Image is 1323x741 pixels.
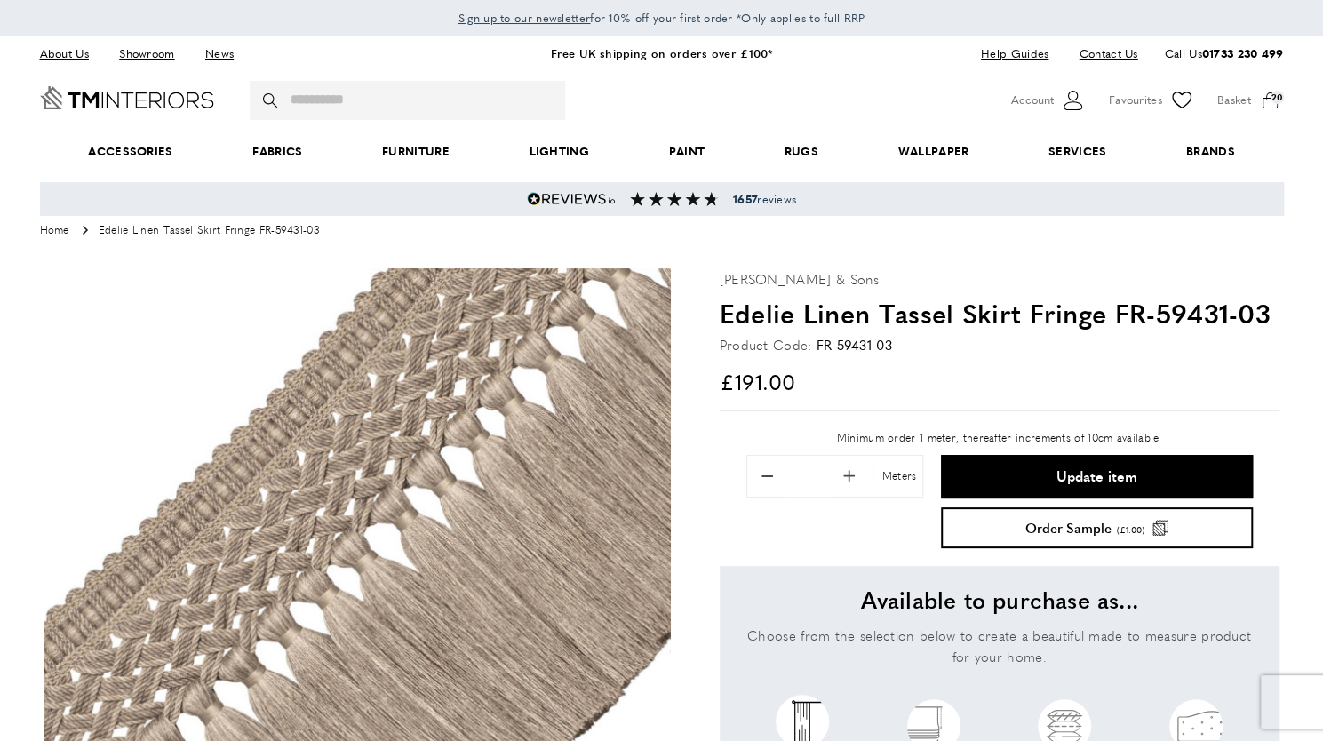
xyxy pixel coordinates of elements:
img: Reviews.io 5 stars [527,192,616,206]
button: Remove 1 from quantity [749,458,786,495]
span: for 10% off your first order *Only applies to full RRP [458,10,865,26]
button: Add 1 to quantity [831,458,868,495]
span: Account [1011,91,1054,109]
p: Minimum order 1 meter, thereafter increments of 10cm available. [746,429,1253,446]
a: About Us [40,42,102,66]
img: Reviews section [630,192,719,206]
p: Call Us [1164,44,1283,63]
strong: Product Code [720,334,812,355]
h1: Edelie Linen Tassel Skirt Fringe FR-59431-03 [720,294,1279,331]
a: Paint [629,124,745,179]
span: Favourites [1109,91,1162,109]
p: [PERSON_NAME] & Sons [720,268,880,290]
a: Furniture [342,124,489,179]
span: Order Sample [1024,521,1111,534]
a: News [192,42,247,66]
span: Accessories [48,124,212,179]
button: Customer Account [1011,87,1087,114]
button: Update item [941,455,1252,498]
a: Services [1008,124,1146,179]
a: Rugs [745,124,858,179]
button: Order Sample (£1.00) [941,507,1252,548]
a: Showroom [106,42,187,66]
a: Go to Home page [40,86,214,109]
span: reviews [733,192,796,206]
a: Help Guides [968,42,1062,66]
strong: 1657 [733,191,757,207]
span: Edelie Linen Tassel Skirt Fringe FR-59431-03 [99,225,319,237]
a: Contact Us [1065,42,1137,66]
a: Lighting [490,124,629,179]
h2: Available to purchase as... [737,584,1262,616]
a: Sign up to our newsletter [458,9,591,27]
a: Fabrics [212,124,342,179]
a: Home [40,225,69,237]
span: Update item [1056,469,1137,483]
a: 01733 230 499 [1202,44,1284,61]
span: (£1.00) [1116,525,1144,534]
a: Free UK shipping on orders over £100* [550,44,772,61]
button: Search [263,81,281,120]
div: FR-59431-03 [816,334,891,355]
a: Brands [1146,124,1274,179]
a: Wallpaper [858,124,1008,179]
p: Choose from the selection below to create a beautiful made to measure product for your home. [737,625,1262,667]
span: £191.00 [720,366,796,396]
div: Meters [873,467,921,484]
span: Sign up to our newsletter [458,10,591,26]
a: Favourites [1109,87,1195,114]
